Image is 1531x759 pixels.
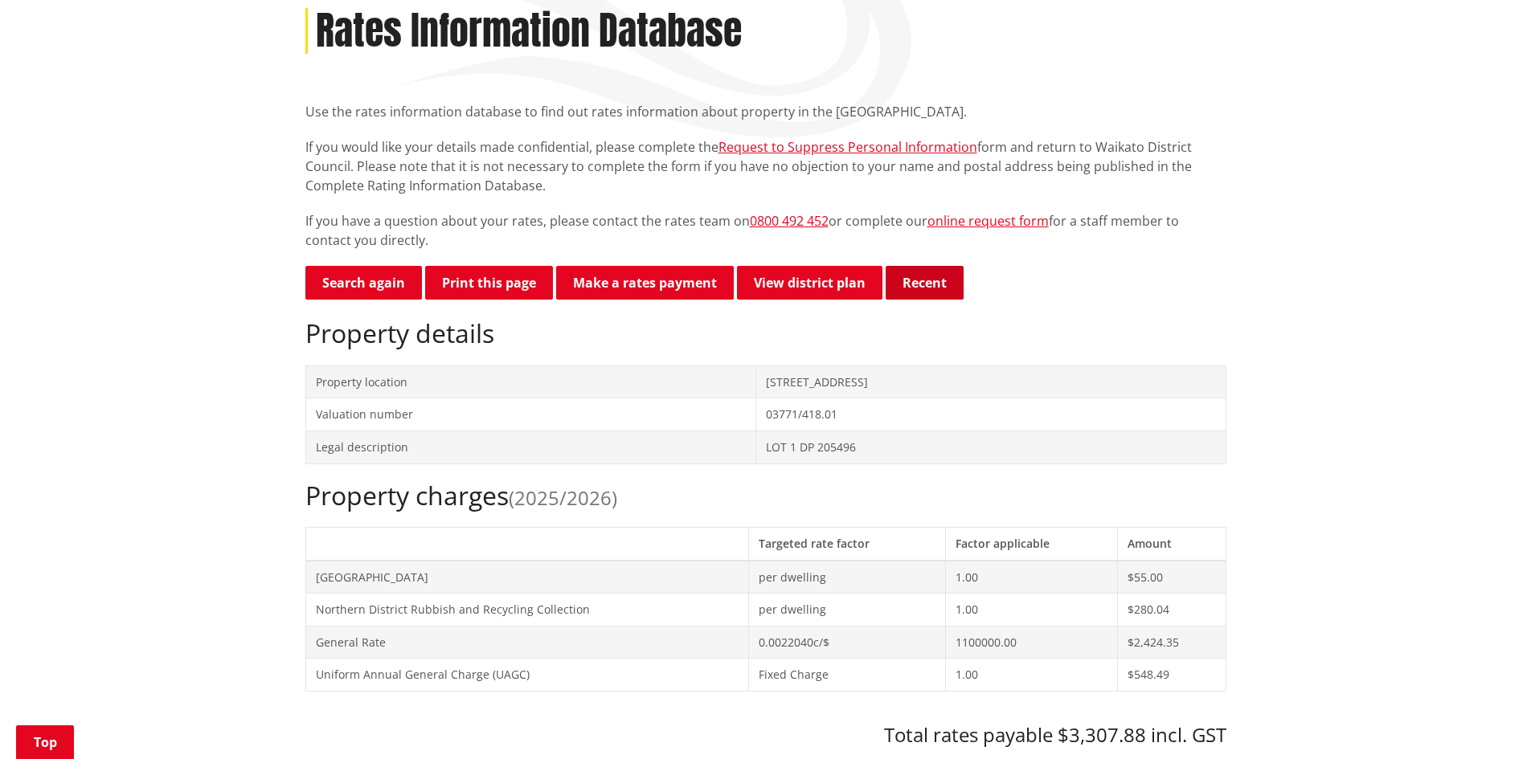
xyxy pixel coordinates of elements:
td: $280.04 [1118,594,1226,626]
p: If you have a question about your rates, please contact the rates team on or complete our for a s... [305,211,1226,250]
p: If you would like your details made confidential, please complete the form and return to Waikato ... [305,137,1226,195]
a: 0800 492 452 [750,212,829,230]
td: $548.49 [1118,659,1226,692]
td: 1.00 [946,594,1118,626]
a: Request to Suppress Personal Information [718,138,977,156]
td: 1100000.00 [946,626,1118,659]
p: Use the rates information database to find out rates information about property in the [GEOGRAPHI... [305,102,1226,121]
td: per dwelling [748,561,946,594]
td: 1.00 [946,659,1118,692]
td: Property location [305,365,756,398]
a: View district plan [737,266,882,300]
th: Amount [1118,527,1226,560]
a: online request form [927,212,1049,230]
td: Northern District Rubbish and Recycling Collection [305,594,748,626]
td: Fixed Charge [748,659,946,692]
td: 03771/418.01 [756,398,1226,431]
td: [GEOGRAPHIC_DATA] [305,561,748,594]
td: General Rate [305,626,748,659]
a: Make a rates payment [556,266,734,300]
iframe: Messenger Launcher [1457,692,1515,749]
td: Valuation number [305,398,756,431]
h1: Rates Information Database [316,8,742,55]
h3: Total rates payable $3,307.88 incl. GST [305,724,1226,747]
span: (2025/2026) [509,484,617,511]
th: Targeted rate factor [748,527,946,560]
th: Factor applicable [946,527,1118,560]
td: [STREET_ADDRESS] [756,365,1226,398]
td: LOT 1 DP 205496 [756,431,1226,463]
td: 1.00 [946,561,1118,594]
td: 0.0022040c/$ [748,626,946,659]
a: Top [16,725,74,759]
button: Print this page [425,266,553,300]
h2: Property details [305,318,1226,349]
td: $55.00 [1118,561,1226,594]
td: Uniform Annual General Charge (UAGC) [305,659,748,692]
button: Recent [886,266,964,300]
td: per dwelling [748,594,946,626]
a: Search again [305,266,422,300]
h2: Property charges [305,480,1226,511]
td: Legal description [305,431,756,463]
td: $2,424.35 [1118,626,1226,659]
